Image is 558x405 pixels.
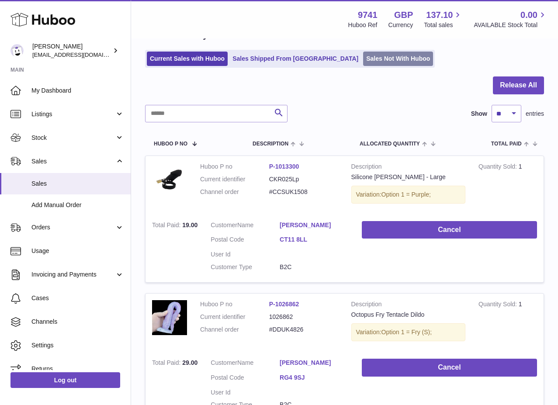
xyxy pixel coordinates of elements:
dt: Name [211,221,280,232]
dt: Name [211,359,280,369]
a: RG4 9SJ [280,374,349,382]
a: P-1013300 [269,163,299,170]
span: Total paid [491,141,522,147]
dt: Postal Code [211,235,280,246]
span: [EMAIL_ADDRESS][DOMAIN_NAME] [32,51,128,58]
span: Option 1 = Purple; [381,191,431,198]
label: Show [471,110,487,118]
dd: #CCSUK1508 [269,188,338,196]
span: 137.10 [426,9,453,21]
dt: User Id [211,388,280,397]
dt: Postal Code [211,374,280,384]
div: Huboo Ref [348,21,378,29]
span: Customer [211,222,237,228]
dt: Channel order [200,325,269,334]
td: 1 [472,156,544,215]
strong: Quantity Sold [478,163,519,172]
span: Channels [31,318,124,326]
span: Sales [31,180,124,188]
dd: B2C [280,263,349,271]
button: Cancel [362,221,537,239]
span: Stock [31,134,115,142]
button: Release All [493,76,544,94]
img: Untitleddesign_15.png [152,163,187,197]
span: Huboo P no [154,141,187,147]
div: Variation: [351,323,466,341]
a: 0.00 AVAILABLE Stock Total [474,9,548,29]
img: ajcmarketingltd@gmail.com [10,44,24,57]
a: Sales Shipped From [GEOGRAPHIC_DATA] [229,52,361,66]
span: My Dashboard [31,87,124,95]
a: [PERSON_NAME] [280,359,349,367]
span: 0.00 [520,9,537,21]
span: Returns [31,365,124,373]
span: Sales [31,157,115,166]
span: ALLOCATED Quantity [360,141,420,147]
dt: Customer Type [211,263,280,271]
span: Customer [211,359,237,366]
a: Sales Not With Huboo [363,52,433,66]
div: [PERSON_NAME] [32,42,111,59]
span: Cases [31,294,124,302]
span: Invoicing and Payments [31,270,115,279]
span: Listings [31,110,115,118]
strong: 9741 [358,9,378,21]
a: Current Sales with Huboo [147,52,228,66]
dd: #DDUK4826 [269,325,338,334]
td: 1 [472,294,544,352]
span: AVAILABLE Stock Total [474,21,548,29]
dt: Huboo P no [200,163,269,171]
div: Variation: [351,186,466,204]
span: Usage [31,247,124,255]
span: 29.00 [182,359,198,366]
span: Total sales [424,21,463,29]
dd: 1026862 [269,313,338,321]
strong: Total Paid [152,222,182,231]
a: CT11 8LL [280,235,349,244]
dt: Current identifier [200,175,269,183]
strong: Total Paid [152,359,182,368]
span: Option 1 = Fry (S); [381,329,432,336]
span: Description [253,141,288,147]
span: entries [526,110,544,118]
dd: CKR025Lp [269,175,338,183]
dt: Current identifier [200,313,269,321]
strong: Quantity Sold [478,301,519,310]
a: Log out [10,372,120,388]
a: P-1026862 [269,301,299,308]
div: Octopus Fry Tentacle Dildo [351,311,466,319]
div: Silicone [PERSON_NAME] - Large [351,173,466,181]
a: [PERSON_NAME] [280,221,349,229]
a: 137.10 Total sales [424,9,463,29]
span: Settings [31,341,124,350]
img: DSC_0244.jpg [152,300,187,335]
dt: Huboo P no [200,300,269,308]
button: Cancel [362,359,537,377]
dt: Channel order [200,188,269,196]
span: Add Manual Order [31,201,124,209]
strong: Description [351,300,466,311]
span: Orders [31,223,115,232]
span: 19.00 [182,222,198,228]
strong: GBP [394,9,413,21]
strong: Description [351,163,466,173]
div: Currency [388,21,413,29]
dt: User Id [211,250,280,259]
